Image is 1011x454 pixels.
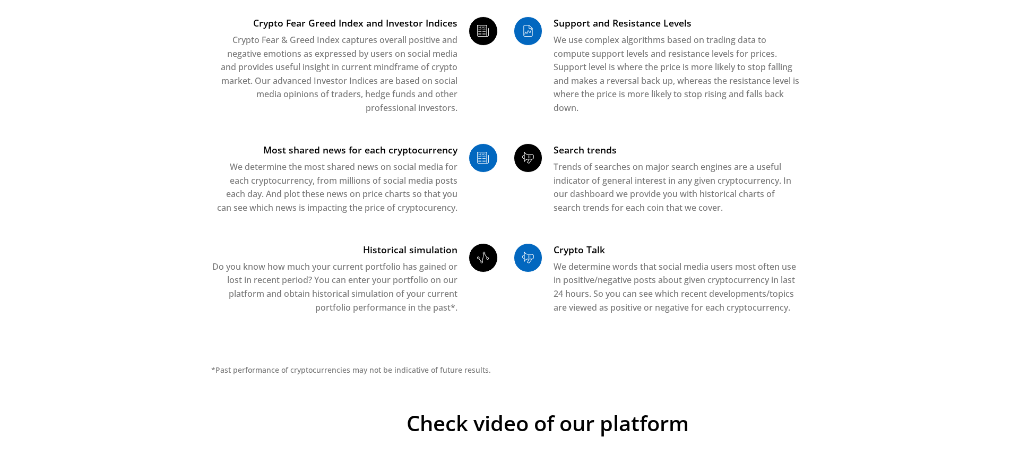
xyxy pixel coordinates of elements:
[211,16,457,30] h3: Crypto Fear Greed Index and Investor Indices
[211,364,800,376] p: *Past performance of cryptocurrencies may not be indicative of future results.
[554,260,800,314] p: We determine words that social media users most often use in positive/negative posts about given ...
[177,413,919,434] span: Check video of our platform
[211,143,457,157] h3: Most shared news for each cryptocurrency
[554,16,800,30] h3: Support and Resistance Levels
[211,33,457,115] p: Crypto Fear & Greed Index captures overall positive and negative emotions as expressed by users o...
[554,160,800,215] p: Trends of searches on major search engines are a useful indicator of general interest in any give...
[554,243,800,256] h3: Crypto Talk
[554,33,800,115] p: We use complex algorithms based on trading data to compute support levels and resistance levels f...
[554,143,800,157] h3: Search trends
[211,260,457,314] p: Do you know how much your current portfolio has gained or lost in recent period? You can enter yo...
[211,243,457,256] h3: Historical simulation
[211,160,457,215] p: We determine the most shared news on social media for each cryptocurrency, from millions of socia...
